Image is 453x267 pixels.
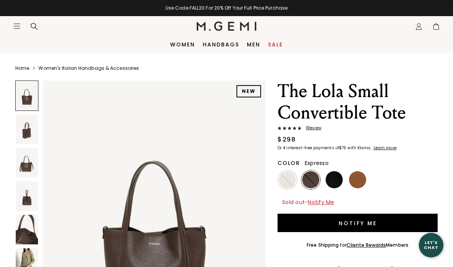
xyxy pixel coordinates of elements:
[278,145,339,151] klarna-placement-style-body: Or 4 interest-free payments of
[349,171,366,188] img: Dark Tan
[308,198,334,206] span: Notify Me
[339,145,346,151] klarna-placement-style-amount: $75
[307,242,408,248] div: Free Shipping for Members
[16,148,38,177] img: The Lola Small Convertible Tote
[247,41,260,48] a: Men
[278,160,300,166] h2: Color
[373,146,397,150] a: Learn more
[278,126,438,132] a: 1Review
[374,145,397,151] klarna-placement-style-cta: Learn more
[15,65,29,71] a: Home
[278,135,296,144] div: $298
[326,171,343,188] img: Black
[38,65,139,71] a: Women's Italian Handbags & Accessories
[347,145,372,151] klarna-placement-style-body: with Klarna
[197,21,257,31] img: M.Gemi
[13,22,21,30] button: Open site menu
[301,126,321,130] span: 1 Review
[278,81,438,124] h1: The Lola Small Convertible Tote
[16,181,38,211] img: The Lola Small Convertible Tote
[278,214,438,232] button: Notify Me
[16,114,38,144] img: The Lola Small Convertible Tote
[203,41,239,48] a: Handbags
[170,41,195,48] a: Women
[305,159,329,167] span: Espresso
[347,242,386,248] a: Cliente Rewards
[282,198,334,206] span: Sold out -
[419,240,443,250] div: Let's Chat
[16,215,38,244] img: The Lola Small Convertible Tote
[302,171,319,188] img: Espresso
[279,171,296,188] img: Oatmeal
[268,41,283,48] a: Sale
[236,85,261,97] div: NEW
